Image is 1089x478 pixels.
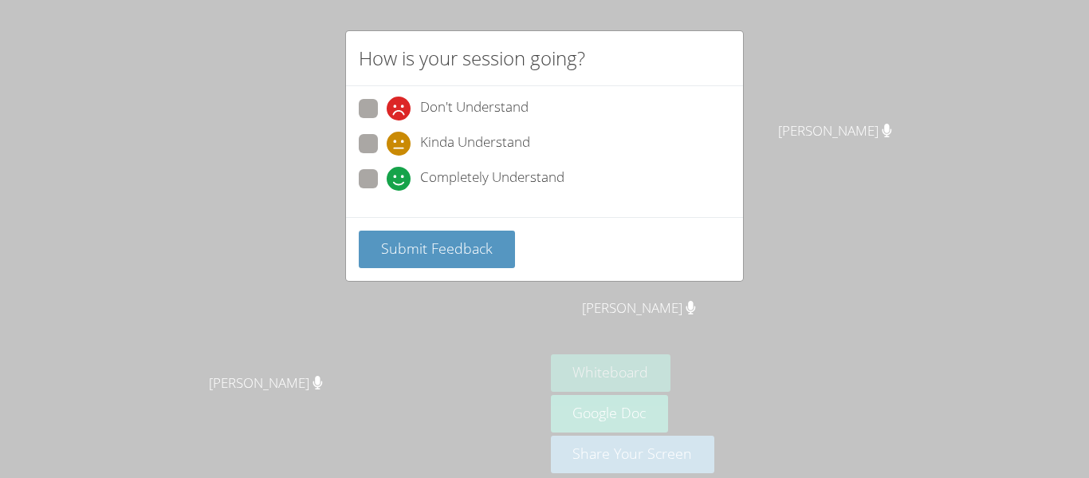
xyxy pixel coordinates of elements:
button: Submit Feedback [359,231,515,268]
span: Don't Understand [420,97,529,120]
span: Submit Feedback [381,239,493,258]
h2: How is your session going? [359,44,585,73]
span: Kinda Understand [420,132,530,156]
span: Completely Understand [420,167,564,191]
